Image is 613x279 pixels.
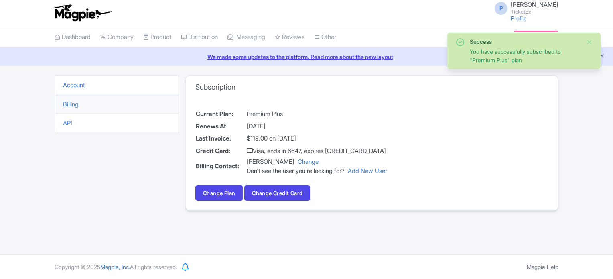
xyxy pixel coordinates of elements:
a: Add New User [348,167,387,175]
button: Close announcement [599,52,605,61]
a: Profile [511,15,527,22]
a: Product [143,26,171,48]
td: Premium Plus [246,108,388,120]
button: Change Credit Card [244,185,310,201]
td: [DATE] [246,120,388,133]
td: $119.00 on [DATE] [246,132,388,145]
td: Visa, ends in 6647, expires [CREDIT_CARD_DATA] [246,145,388,157]
a: Billing [63,100,79,108]
a: Other [314,26,336,48]
div: Success [470,37,580,46]
a: Messaging [227,26,265,48]
th: Credit Card: [195,145,246,157]
div: You have successfully subscribed to "Premium Plus" plan [470,47,580,64]
a: Reviews [275,26,304,48]
span: [PERSON_NAME] [511,1,558,8]
th: Billing Contact: [195,157,246,176]
a: Distribution [181,26,218,48]
a: Account [63,81,85,89]
a: Change [298,158,319,165]
div: Don't see the user you're looking for? [247,167,387,176]
a: P [PERSON_NAME] TicketEx [490,2,558,14]
th: Last Invoice: [195,132,246,145]
span: P [495,2,507,15]
span: Magpie, Inc. [100,263,130,270]
h3: Subscription [195,83,235,92]
small: TicketEx [511,9,558,14]
a: Dashboard [55,26,91,48]
th: Renews At: [195,120,246,133]
img: logo-ab69f6fb50320c5b225c76a69d11143b.png [51,4,113,22]
button: Close [586,37,593,47]
a: API [63,119,72,127]
td: [PERSON_NAME] [246,157,388,176]
th: Current Plan: [195,108,246,120]
a: Company [100,26,134,48]
div: Copyright © 2025 All rights reserved. [50,263,182,271]
a: We made some updates to the platform. Read more about the new layout [5,53,608,61]
a: Subscription [514,31,558,43]
a: Magpie Help [527,263,558,270]
a: Change Plan [195,185,243,201]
